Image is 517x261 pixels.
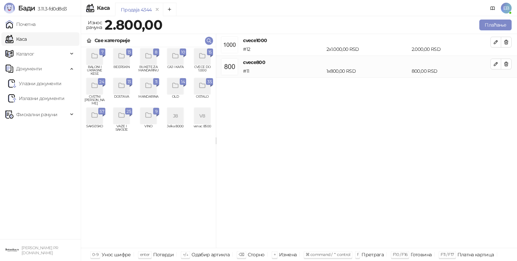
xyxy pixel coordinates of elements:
[357,252,358,257] span: f
[18,4,35,12] span: Бади
[325,45,410,53] div: 2 x 1.000,00 RSD
[242,67,325,75] div: # 11
[192,250,230,259] div: Одабир артикла
[5,18,36,31] a: Почетна
[501,3,512,13] span: EB
[95,37,130,44] div: Све категорије
[325,67,410,75] div: 1 x 800,00 RSD
[16,108,57,121] span: Фискални рачуни
[102,250,131,259] div: Унос шифре
[128,48,131,56] span: 13
[97,5,110,11] div: Каса
[441,252,454,257] span: F11 / F17
[243,37,490,44] h4: cvece1000
[194,108,210,124] div: V8
[84,95,105,105] span: CVETNI [PERSON_NAME]
[306,252,350,257] span: ⌘ command / ⌃ control
[154,78,158,86] span: 11
[243,59,490,66] h4: cvece800
[239,252,244,257] span: ⌫
[274,252,276,257] span: +
[5,243,19,257] img: 64x64-companyLogo-0e2e8aaa-0bd2-431b-8613-6e3c65811325.png
[105,17,162,33] strong: 2.800,00
[8,77,62,90] a: Ulazni dokumentiУлазни документи
[22,246,58,255] small: [PERSON_NAME] PR [DOMAIN_NAME]
[101,48,104,56] span: 7
[167,108,183,124] div: J8
[81,47,216,248] div: grid
[165,125,186,135] span: Jelka 8000
[128,78,131,86] span: 13
[16,62,42,75] span: Документи
[4,3,15,13] img: Logo
[279,250,297,259] div: Измена
[154,48,158,56] span: 8
[192,65,213,75] span: CVECE DO 1.000
[121,6,151,13] div: Продаја 4344
[208,48,212,56] span: 15
[181,78,185,86] span: 14
[127,108,131,115] span: 25
[16,47,34,61] span: Каталог
[138,95,159,105] span: MANDARINA
[35,6,67,12] span: 3.11.3-fd0d8d3
[5,32,27,46] a: Каса
[410,67,492,75] div: 800,00 RSD
[138,125,159,135] span: VINO
[192,95,213,105] span: OSTALO
[140,252,150,257] span: enter
[84,65,105,75] span: BALONI I UKRASNE KESE
[181,48,185,56] span: 10
[411,250,432,259] div: Готовина
[99,78,104,86] span: 24
[410,45,492,53] div: 2.000,00 RSD
[100,108,104,115] span: 57
[111,125,132,135] span: VAZE I SAKSIJE
[92,252,98,257] span: 0-9
[163,3,176,16] button: Add tab
[153,250,174,259] div: Потврди
[479,20,512,30] button: Плаћање
[242,45,325,53] div: # 12
[84,125,105,135] span: SAKSIJSKO
[138,65,159,75] span: BUKETE ZA MANDARINU
[457,250,494,259] div: Платна картица
[8,92,64,105] a: Излазни документи
[361,250,384,259] div: Претрага
[85,18,103,32] div: Износ рачуна
[165,65,186,75] span: CAJ I KAFA
[153,7,162,12] button: remove
[154,108,158,115] span: 9
[183,252,188,257] span: ↑/↓
[207,78,212,86] span: 35
[111,95,132,105] span: DOSTAVA
[248,250,265,259] div: Сторно
[192,125,213,135] span: venac 8500
[487,3,498,13] a: Документација
[393,252,407,257] span: F10 / F16
[165,95,186,105] span: OLD
[111,65,132,75] span: BEERSKIN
